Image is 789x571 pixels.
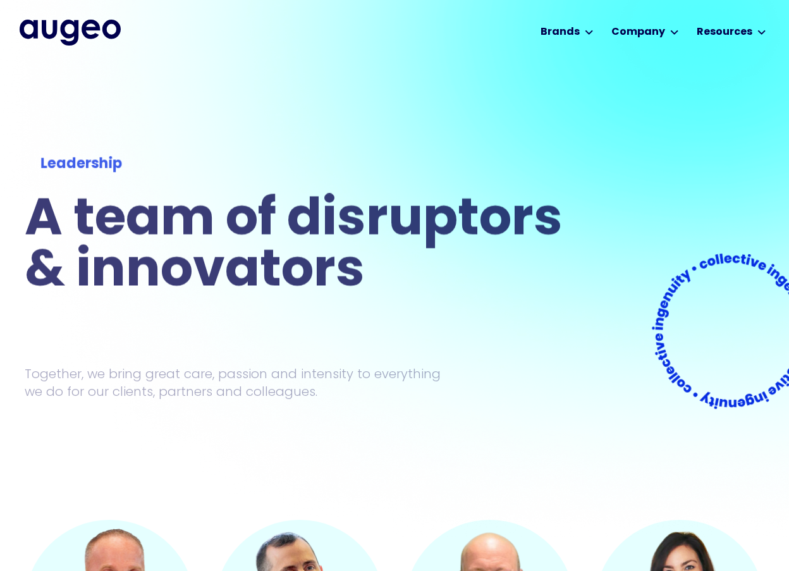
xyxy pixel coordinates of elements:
div: Leadership [40,154,554,175]
img: Augeo's full logo in midnight blue. [20,20,121,45]
div: Brands [541,25,580,40]
p: Together, we bring great care, passion and intensity to everything we do for our clients, partner... [25,365,460,400]
h1: A team of disruptors & innovators [25,196,571,298]
div: Company [611,25,665,40]
a: home [20,20,121,45]
div: Resources [697,25,752,40]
